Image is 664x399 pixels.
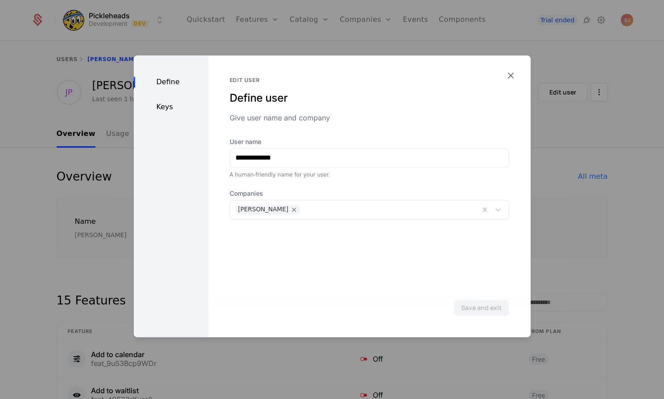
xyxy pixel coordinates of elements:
div: A human-friendly name for your user. [230,171,509,178]
div: Keys [134,102,208,112]
button: Save and exit [454,300,509,316]
span: Companies [230,189,509,198]
div: Define [134,77,208,87]
label: User name [230,137,509,146]
div: [PERSON_NAME] [238,205,289,214]
div: Remove Jasand Pereza [289,205,300,214]
div: Edit user [230,77,509,84]
div: Define user [230,91,509,105]
div: Give user name and company [230,112,509,123]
